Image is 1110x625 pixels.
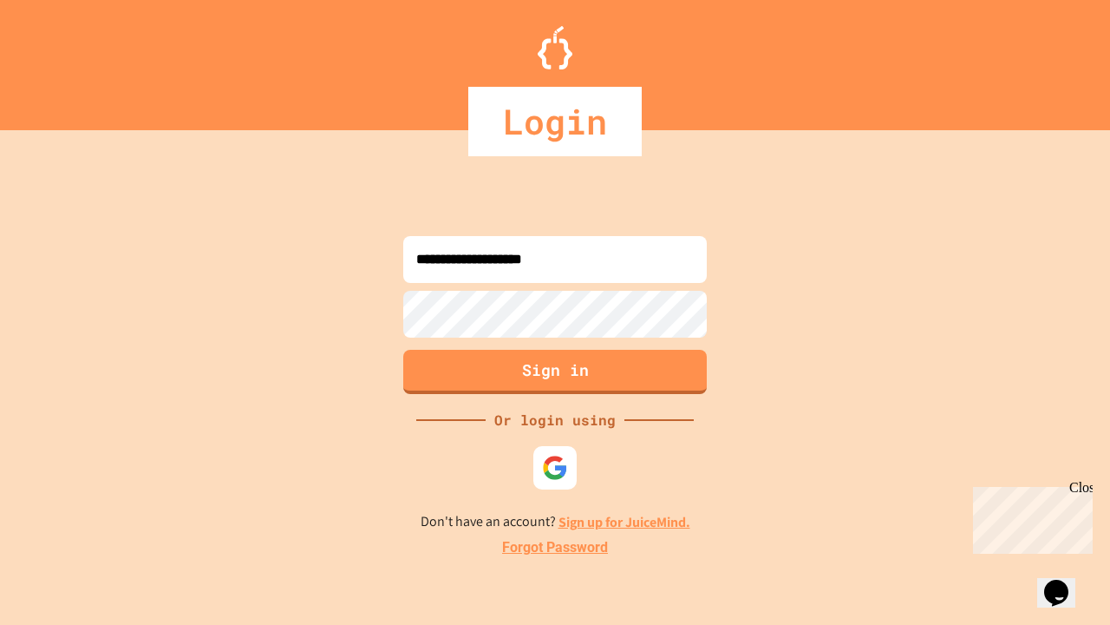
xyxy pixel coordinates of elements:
div: Chat with us now!Close [7,7,120,110]
div: Login [468,87,642,156]
p: Don't have an account? [421,511,690,533]
a: Sign up for JuiceMind. [558,513,690,531]
iframe: chat widget [1037,556,1093,608]
div: Or login using [486,410,624,431]
a: Forgot Password [502,537,608,558]
img: Logo.svg [538,26,572,69]
button: Sign in [403,350,707,394]
iframe: chat widget [966,480,1093,554]
img: google-icon.svg [542,455,568,481]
